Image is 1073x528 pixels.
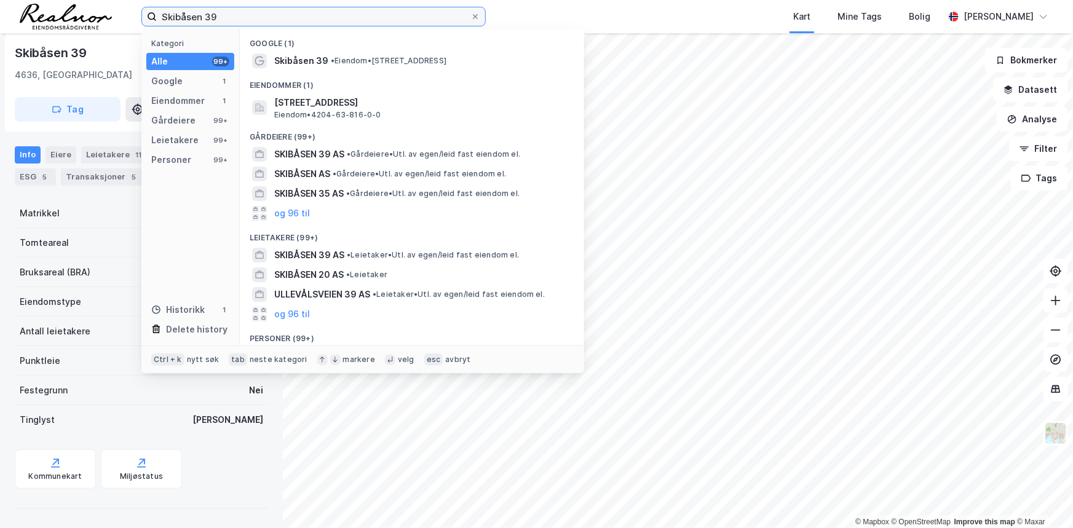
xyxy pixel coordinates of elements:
[993,77,1068,102] button: Datasett
[373,290,545,299] span: Leietaker • Utl. av egen/leid fast eiendom el.
[192,412,263,427] div: [PERSON_NAME]
[837,9,882,24] div: Mine Tags
[15,168,56,186] div: ESG
[346,189,520,199] span: Gårdeiere • Utl. av egen/leid fast eiendom el.
[347,149,520,159] span: Gårdeiere • Utl. av egen/leid fast eiendom el.
[240,29,584,51] div: Google (1)
[274,167,330,181] span: SKIBÅSEN AS
[151,54,168,69] div: Alle
[120,471,163,481] div: Miljøstatus
[46,146,76,164] div: Eiere
[274,186,344,201] span: SKIBÅSEN 35 AS
[274,307,310,321] button: og 96 til
[954,518,1015,526] a: Improve this map
[240,71,584,93] div: Eiendommer (1)
[240,122,584,144] div: Gårdeiere (99+)
[274,110,381,120] span: Eiendom • 4204-63-816-0-0
[274,248,344,262] span: SKIBÅSEN 39 AS
[347,149,350,159] span: •
[1012,469,1073,528] div: Kontrollprogram for chat
[220,305,229,315] div: 1
[997,107,1068,132] button: Analyse
[212,135,229,145] div: 99+
[20,383,68,398] div: Festegrunn
[166,322,228,337] div: Delete history
[346,270,387,280] span: Leietaker
[274,95,569,110] span: [STREET_ADDRESS]
[240,324,584,346] div: Personer (99+)
[212,116,229,125] div: 99+
[151,152,191,167] div: Personer
[347,250,519,260] span: Leietaker • Utl. av egen/leid fast eiendom el.
[15,43,89,63] div: Skibåsen 39
[20,294,81,309] div: Eiendomstype
[229,353,247,366] div: tab
[274,206,310,221] button: og 96 til
[331,56,446,66] span: Eiendom • [STREET_ADDRESS]
[15,97,121,122] button: Tag
[39,171,51,183] div: 5
[445,355,470,364] div: avbryt
[220,96,229,106] div: 1
[141,68,268,82] div: [GEOGRAPHIC_DATA], 63/816
[151,133,199,148] div: Leietakere
[347,250,350,259] span: •
[909,9,930,24] div: Bolig
[20,412,55,427] div: Tinglyst
[249,383,263,398] div: Nei
[187,355,220,364] div: nytt søk
[20,265,90,280] div: Bruksareal (BRA)
[793,9,810,24] div: Kart
[212,155,229,165] div: 99+
[346,189,350,198] span: •
[220,76,229,86] div: 1
[274,267,344,282] span: SKIBÅSEN 20 AS
[15,146,41,164] div: Info
[151,93,205,108] div: Eiendommer
[985,48,1068,73] button: Bokmerker
[151,113,196,128] div: Gårdeiere
[20,206,60,221] div: Matrikkel
[1011,166,1068,191] button: Tags
[398,355,414,364] div: velg
[212,57,229,66] div: 99+
[346,270,350,279] span: •
[1012,469,1073,528] iframe: Chat Widget
[1044,422,1067,445] img: Z
[333,169,506,179] span: Gårdeiere • Utl. av egen/leid fast eiendom el.
[333,169,336,178] span: •
[240,223,584,245] div: Leietakere (99+)
[274,287,370,302] span: ULLEVÅLSVEIEN 39 AS
[274,53,328,68] span: Skibåsen 39
[373,290,376,299] span: •
[20,353,60,368] div: Punktleie
[151,74,183,89] div: Google
[132,149,145,161] div: 11
[81,146,149,164] div: Leietakere
[28,471,82,481] div: Kommunekart
[855,518,889,526] a: Mapbox
[15,68,132,82] div: 4636, [GEOGRAPHIC_DATA]
[151,302,205,317] div: Historikk
[250,355,307,364] div: neste kategori
[1009,136,1068,161] button: Filter
[61,168,145,186] div: Transaksjoner
[331,56,335,65] span: •
[128,171,140,183] div: 5
[20,4,112,30] img: realnor-logo.934646d98de889bb5806.png
[274,147,344,162] span: SKIBÅSEN 39 AS
[892,518,951,526] a: OpenStreetMap
[343,355,375,364] div: markere
[20,324,90,339] div: Antall leietakere
[157,7,470,26] input: Søk på adresse, matrikkel, gårdeiere, leietakere eller personer
[151,39,234,48] div: Kategori
[151,353,184,366] div: Ctrl + k
[20,235,69,250] div: Tomteareal
[424,353,443,366] div: esc
[964,9,1034,24] div: [PERSON_NAME]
